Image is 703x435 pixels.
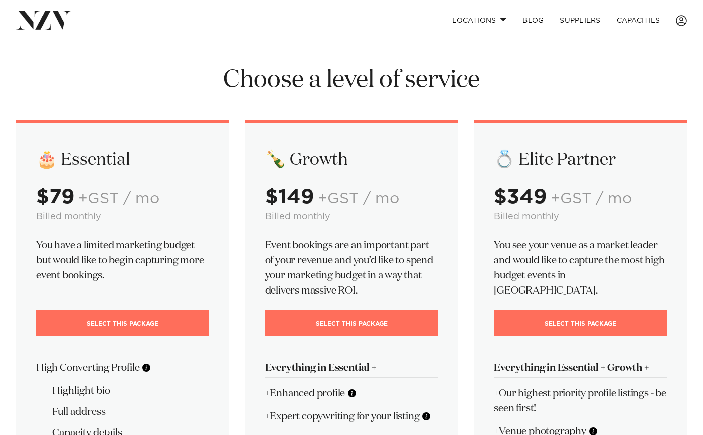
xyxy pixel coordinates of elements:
li: Full address [52,404,209,419]
strong: Everything in Essential + [265,363,377,373]
span: +GST / mo [78,191,159,206]
p: +Enhanced profile [265,386,438,401]
a: Capacities [609,10,668,31]
a: Select This Package [265,310,438,336]
p: High Converting Profile [36,360,209,375]
small: Billed monthly [494,212,559,221]
a: Select This Package [494,310,667,336]
p: +Our highest priority profile listings - be seen first! [494,386,667,416]
small: Billed monthly [265,212,330,221]
span: +GST / mo [551,191,632,206]
h2: 🎂 Essential [36,149,209,171]
small: Billed monthly [36,212,101,221]
h2: 💍 Elite Partner [494,149,667,171]
a: SUPPLIERS [552,10,608,31]
li: Highlight bio [52,383,209,398]
p: You have a limited marketing budget but would like to begin capturing more event bookings. [36,238,209,283]
strong: Everything in Essential + Growth + [494,363,649,373]
p: You see your venue as a market leader and would like to capture the most high budget events in [G... [494,238,667,298]
strong: $349 [494,187,547,207]
p: +Expert copywriting for your listing [265,409,438,424]
a: Select This Package [36,310,209,336]
a: Locations [444,10,514,31]
h1: Choose a level of service [16,65,687,96]
strong: $149 [265,187,314,207]
p: Event bookings are an important part of your revenue and you’d like to spend your marketing budge... [265,238,438,298]
h2: 🍾 Growth [265,149,438,171]
strong: $79 [36,187,74,207]
img: nzv-logo.png [16,11,71,29]
a: BLOG [514,10,552,31]
span: +GST / mo [318,191,399,206]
